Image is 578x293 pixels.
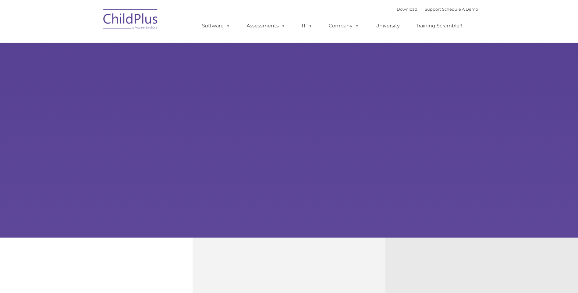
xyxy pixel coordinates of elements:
a: IT [296,20,319,32]
a: Assessments [240,20,292,32]
img: ChildPlus by Procare Solutions [100,5,161,35]
a: Software [196,20,236,32]
a: Company [323,20,365,32]
a: University [369,20,406,32]
a: Support [425,7,441,12]
a: Schedule A Demo [442,7,478,12]
font: | [397,7,478,12]
a: Training Scramble!! [410,20,468,32]
a: Download [397,7,417,12]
